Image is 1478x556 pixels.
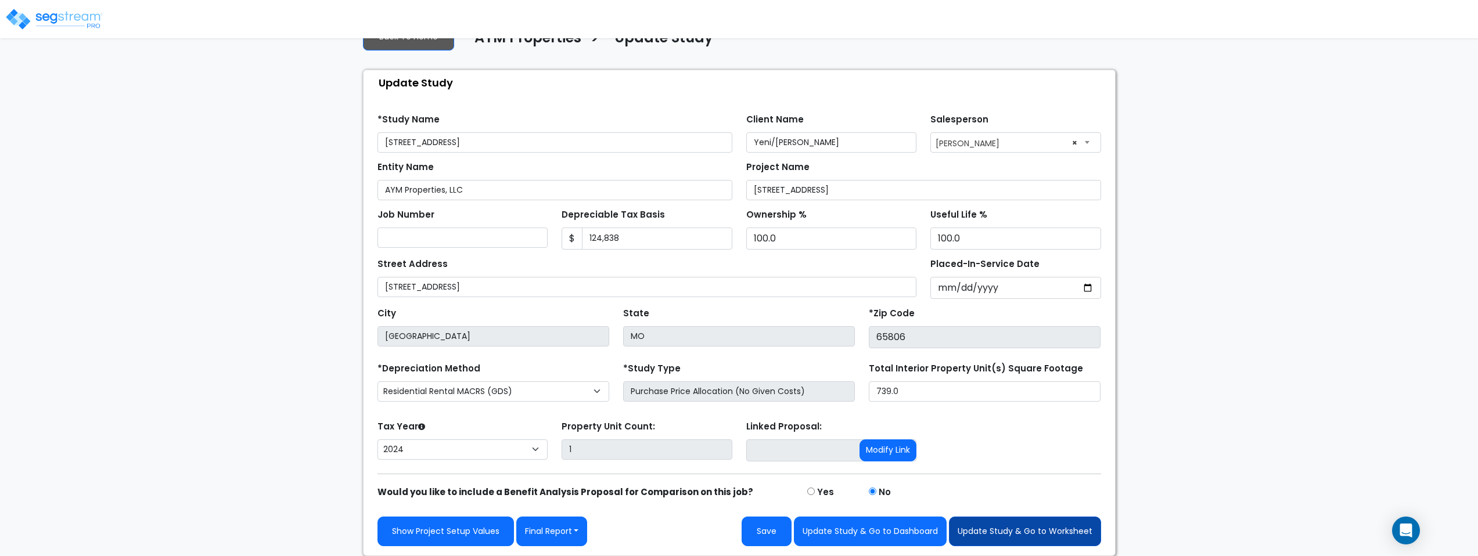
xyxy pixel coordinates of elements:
strong: Would you like to include a Benefit Analysis Proposal for Comparison on this job? [377,486,753,498]
label: No [879,486,891,499]
span: Stephen Chavez [931,133,1101,151]
h4: Update Study [614,30,713,49]
a: AYM Properties [466,30,581,54]
div: Update Study [369,70,1115,95]
label: Ownership % [746,208,807,222]
div: Open Intercom Messenger [1392,517,1420,544]
a: Update Study [606,30,713,54]
span: Stephen Chavez [930,132,1101,153]
label: Linked Proposal: [746,420,822,434]
label: *Study Type [623,362,681,376]
input: Zip Code [869,326,1101,348]
button: Update Study & Go to Dashboard [794,517,947,546]
label: Placed-In-Service Date [930,258,1040,271]
img: logo_pro_r.png [5,8,103,31]
input: total square foot [869,381,1101,402]
input: Street Address [377,277,917,297]
button: Save [742,517,792,546]
label: Street Address [377,258,448,271]
input: Depreciation [930,228,1101,250]
h3: > [590,28,600,51]
label: *Study Name [377,113,440,127]
label: Job Number [377,208,434,222]
label: *Zip Code [869,307,915,320]
input: Ownership [746,228,917,250]
input: 0.00 [582,228,732,250]
input: Study Name [377,132,732,153]
label: Client Name [746,113,804,127]
input: Project Name [746,180,1101,200]
button: Update Study & Go to Worksheet [949,517,1101,546]
label: Property Unit Count: [562,420,655,434]
label: Project Name [746,161,810,174]
h4: AYM Properties [474,30,581,49]
span: × [1072,135,1077,151]
a: Show Project Setup Values [377,517,514,546]
input: Client Name [746,132,917,153]
span: $ [562,228,582,250]
button: Modify Link [860,439,916,461]
button: Final Report [516,517,588,546]
label: Useful Life % [930,208,987,222]
label: Depreciable Tax Basis [562,208,665,222]
label: Tax Year [377,420,425,434]
label: Entity Name [377,161,434,174]
label: State [623,307,649,320]
label: Total Interior Property Unit(s) Square Footage [869,362,1083,376]
label: Yes [817,486,834,499]
input: Entity Name [377,180,732,200]
label: *Depreciation Method [377,362,480,376]
input: Building Count [562,439,732,460]
label: Salesperson [930,113,988,127]
label: City [377,307,396,320]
